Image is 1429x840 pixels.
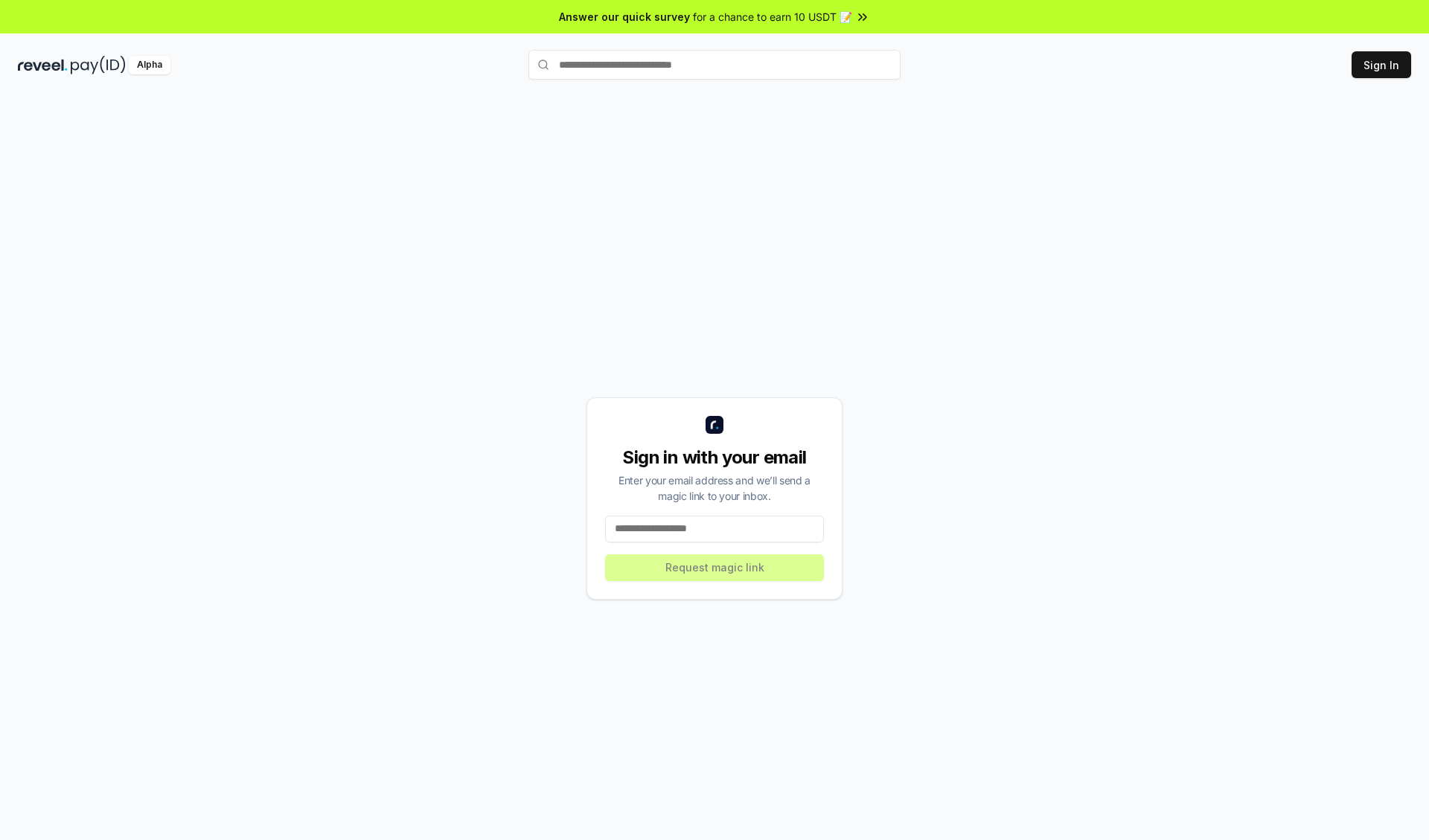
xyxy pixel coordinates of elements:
img: logo_small [706,416,723,434]
div: Alpha [129,56,170,74]
div: Sign in with your email [605,446,824,469]
img: reveel_dark [18,56,68,74]
span: for a chance to earn 10 USDT 📝 [693,9,852,25]
img: pay_id [71,56,126,74]
div: Enter your email address and we’ll send a magic link to your inbox. [605,472,824,504]
button: Sign In [1352,51,1411,78]
span: Answer our quick survey [559,9,690,25]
